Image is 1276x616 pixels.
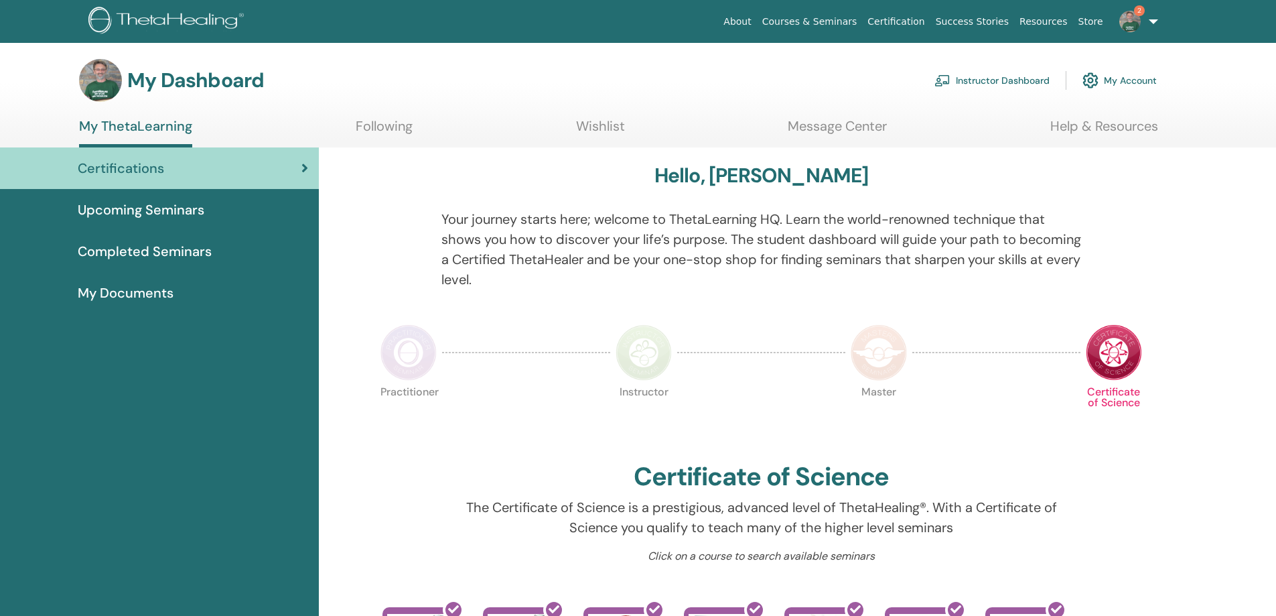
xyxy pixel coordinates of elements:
a: Instructor Dashboard [934,66,1050,95]
a: My ThetaLearning [79,118,192,147]
a: About [718,9,756,34]
h3: Hello, [PERSON_NAME] [654,164,869,188]
a: Courses & Seminars [757,9,863,34]
span: 2 [1134,5,1145,16]
h2: Certificate of Science [634,462,890,493]
img: default.jpg [79,59,122,102]
a: Resources [1014,9,1073,34]
img: default.jpg [1119,11,1141,32]
img: Master [851,324,907,381]
img: Certificate of Science [1086,324,1142,381]
img: Practitioner [380,324,437,381]
img: chalkboard-teacher.svg [934,74,950,86]
span: Upcoming Seminars [78,200,204,220]
h3: My Dashboard [127,68,264,93]
img: cog.svg [1082,69,1098,92]
span: My Documents [78,283,173,303]
a: My Account [1082,66,1157,95]
a: Certification [862,9,930,34]
span: Certifications [78,158,164,178]
a: Message Center [788,118,887,144]
a: Success Stories [930,9,1014,34]
span: Completed Seminars [78,241,212,261]
p: The Certificate of Science is a prestigious, advanced level of ThetaHealing®. With a Certificate ... [441,497,1081,538]
p: Instructor [616,387,672,443]
p: Certificate of Science [1086,387,1142,443]
p: Master [851,387,907,443]
p: Click on a course to search available seminars [441,548,1081,564]
a: Following [356,118,413,144]
p: Your journey starts here; welcome to ThetaLearning HQ. Learn the world-renowned technique that sh... [441,209,1081,290]
a: Wishlist [576,118,625,144]
a: Store [1073,9,1109,34]
img: Instructor [616,324,672,381]
a: Help & Resources [1050,118,1158,144]
p: Practitioner [380,387,437,443]
img: logo.png [88,7,249,37]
